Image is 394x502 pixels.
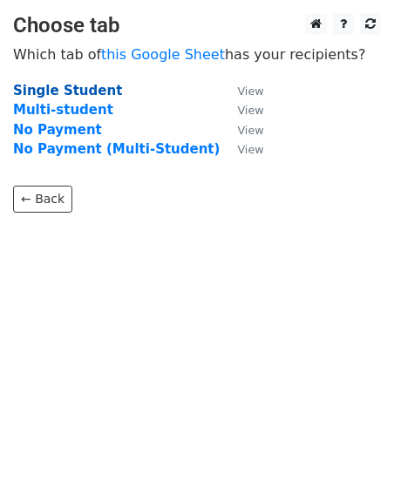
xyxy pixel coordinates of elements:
small: View [237,124,263,137]
a: View [220,141,263,157]
small: View [237,143,263,156]
a: No Payment (Multi-Student) [13,141,220,157]
a: View [220,122,263,138]
p: Which tab of has your recipients? [13,45,381,64]
small: View [237,85,263,98]
small: View [237,104,263,117]
iframe: Chat Widget [307,418,394,502]
h3: Choose tab [13,13,381,38]
a: View [220,83,263,98]
a: View [220,102,263,118]
a: Multi-student [13,102,113,118]
a: this Google Sheet [101,46,225,63]
a: No Payment [13,122,102,138]
a: ← Back [13,186,72,213]
a: Single Student [13,83,122,98]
